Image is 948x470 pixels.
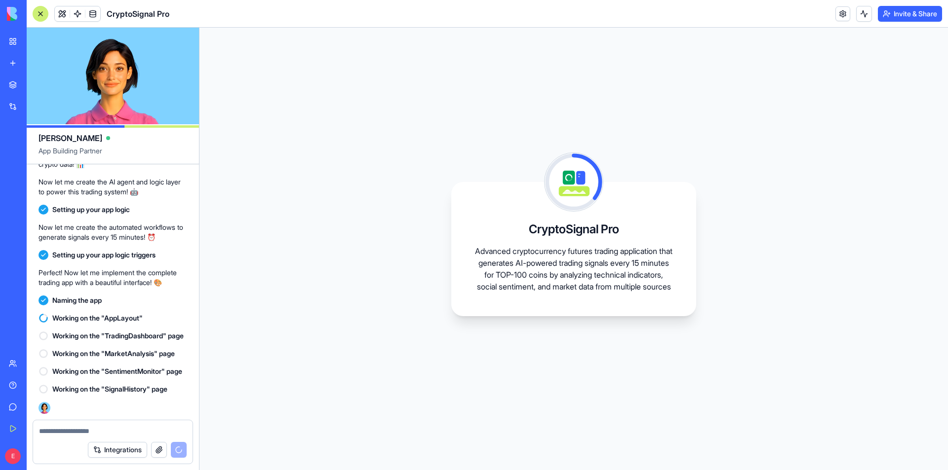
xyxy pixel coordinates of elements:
[52,384,167,394] span: Working on the "SignalHistory" page
[52,205,130,215] span: Setting up your app logic
[475,245,672,292] p: Advanced cryptocurrency futures trading application that generates AI-powered trading signals eve...
[7,7,68,21] img: logo
[52,313,143,323] span: Working on the "AppLayout"
[39,177,187,197] p: Now let me create the AI agent and logic layer to power this trading system! 🤖
[39,132,102,144] span: [PERSON_NAME]
[39,222,187,242] p: Now let me create the automated workflows to generate signals every 15 minutes! ⏰
[39,402,50,414] img: Ella_00000_wcx2te.png
[878,6,942,22] button: Invite & Share
[39,146,187,164] span: App Building Partner
[52,250,156,260] span: Setting up your app logic triggers
[52,349,175,359] span: Working on the "MarketAnalysis" page
[52,366,182,376] span: Working on the "SentimentMonitor" page
[5,448,21,464] span: E
[107,8,169,20] span: CryptoSignal Pro
[88,442,147,458] button: Integrations
[52,295,102,305] span: Naming the app
[39,268,187,288] p: Perfect! Now let me implement the complete trading app with a beautiful interface! 🎨
[52,331,184,341] span: Working on the "TradingDashboard" page
[529,221,619,237] h3: CryptoSignal Pro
